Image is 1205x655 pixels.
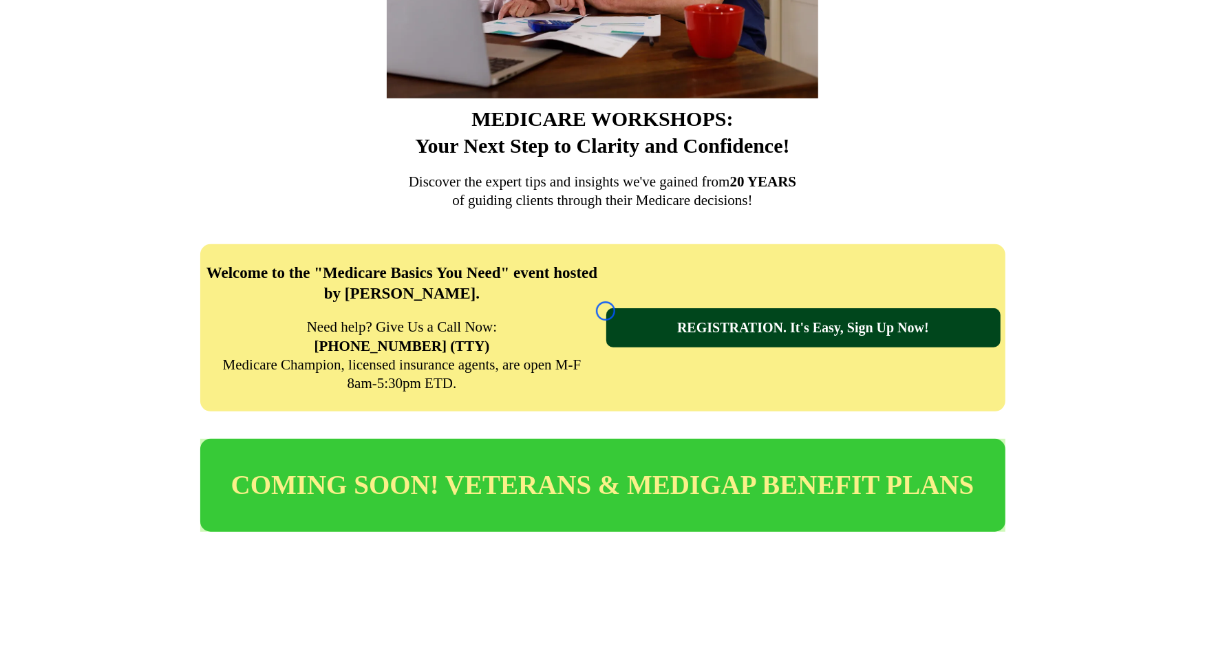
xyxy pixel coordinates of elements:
[204,173,1002,191] p: Discover the expert tips and insights we've gained from
[314,338,490,354] strong: [PHONE_NUMBER] (TTY)
[471,107,733,130] strong: MEDICARE WORKSHOPS:
[204,191,1002,210] p: of guiding clients through their Medicare decisions!
[219,318,586,336] p: Need help? Give Us a Call Now:
[231,470,974,500] span: COMING SOON! VETERANS & MEDIGAP BENEFIT PLANS
[219,356,586,394] p: Medicare Champion, licensed insurance agents, are open M-F 8am-5:30pm ETD.
[677,320,929,336] span: REGISTRATION. It's Easy, Sign Up Now!
[206,264,598,302] strong: Welcome to the "Medicare Basics You Need" event hosted by [PERSON_NAME].
[415,134,789,157] strong: Your Next Step to Clarity and Confidence!
[606,308,1001,347] a: REGISTRATION. It's Easy, Sign Up Now!
[730,173,797,190] strong: 20 YEARS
